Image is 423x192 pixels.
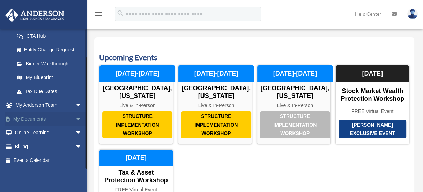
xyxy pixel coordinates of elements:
[75,140,89,154] span: arrow_drop_down
[336,65,409,82] div: [DATE]
[75,112,89,126] span: arrow_drop_down
[5,140,92,154] a: Billingarrow_drop_down
[181,111,251,138] div: Structure Implementation Workshop
[339,120,406,138] div: [PERSON_NAME] Exclusive Event
[10,29,92,43] a: CTA Hub
[117,9,124,17] i: search
[257,65,331,144] a: Structure Implementation Workshop [GEOGRAPHIC_DATA], [US_STATE] Live & In-Person [DATE]-[DATE]
[257,65,333,82] div: [DATE]-[DATE]
[99,65,173,144] a: Structure Implementation Workshop [GEOGRAPHIC_DATA], [US_STATE] Live & In-Person [DATE]-[DATE]
[99,102,175,108] div: Live & In-Person
[10,43,92,57] a: Entity Change Request
[99,169,173,184] div: Tax & Asset Protection Workshop
[3,8,66,22] img: Anderson Advisors Platinum Portal
[336,108,409,114] div: FREE Virtual Event
[5,112,92,126] a: My Documentsarrow_drop_down
[10,71,92,85] a: My Blueprint
[260,111,330,138] div: Structure Implementation Workshop
[75,98,89,113] span: arrow_drop_down
[336,87,409,102] div: Stock Market Wealth Protection Workshop
[75,126,89,140] span: arrow_drop_down
[257,102,333,108] div: Live & In-Person
[99,52,409,63] h3: Upcoming Events
[94,10,103,18] i: menu
[5,154,89,168] a: Events Calendar
[99,65,175,82] div: [DATE]-[DATE]
[99,150,173,166] div: [DATE]
[5,98,92,112] a: My Anderson Teamarrow_drop_down
[407,9,418,19] img: User Pic
[94,12,103,18] a: menu
[10,57,92,71] a: Binder Walkthrough
[335,65,409,144] a: [PERSON_NAME] Exclusive Event Stock Market Wealth Protection Workshop FREE Virtual Event [DATE]
[257,85,333,100] div: [GEOGRAPHIC_DATA], [US_STATE]
[178,102,254,108] div: Live & In-Person
[178,65,254,82] div: [DATE]-[DATE]
[102,111,172,138] div: Structure Implementation Workshop
[10,84,92,98] a: Tax Due Dates
[178,65,252,144] a: Structure Implementation Workshop [GEOGRAPHIC_DATA], [US_STATE] Live & In-Person [DATE]-[DATE]
[5,126,92,140] a: Online Learningarrow_drop_down
[99,85,175,100] div: [GEOGRAPHIC_DATA], [US_STATE]
[178,85,254,100] div: [GEOGRAPHIC_DATA], [US_STATE]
